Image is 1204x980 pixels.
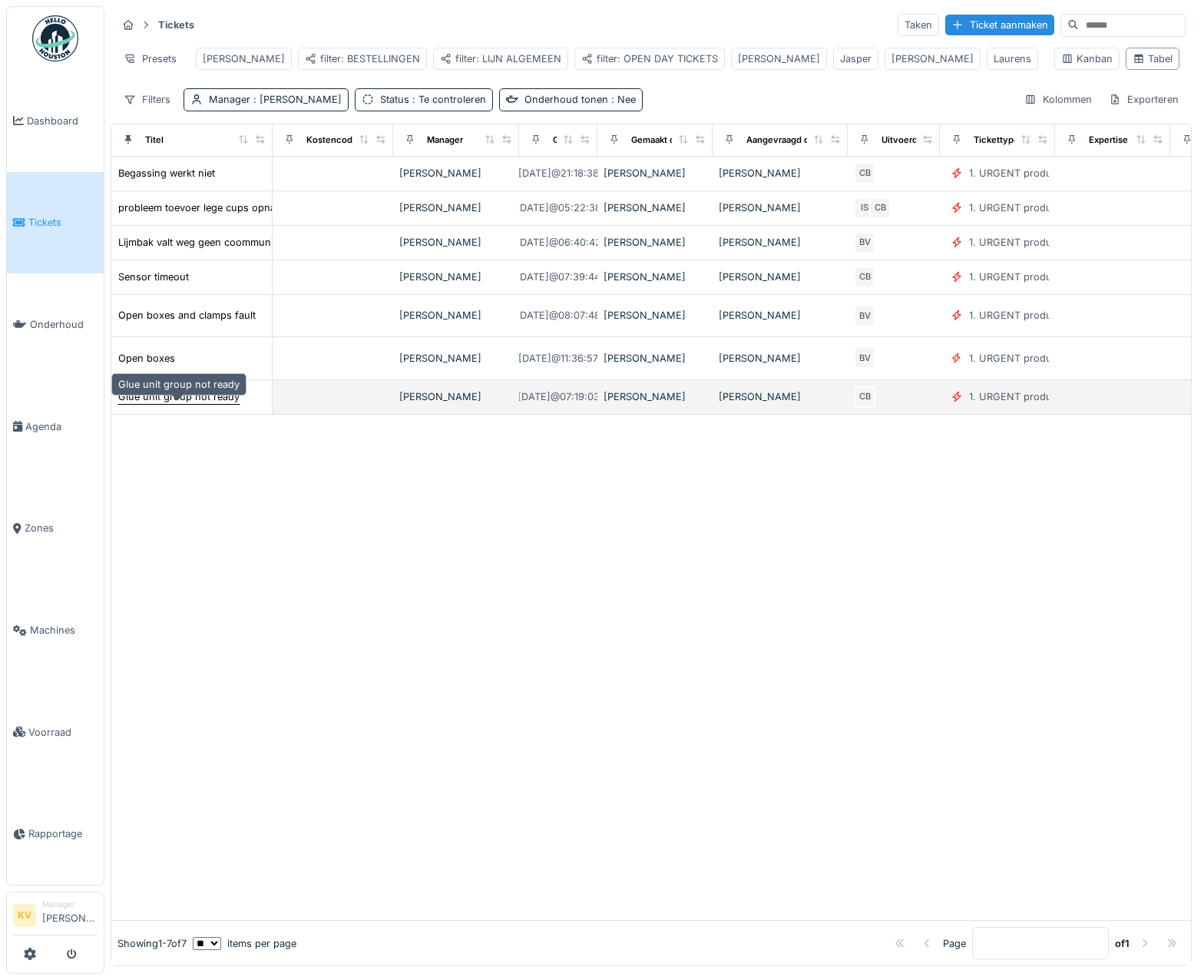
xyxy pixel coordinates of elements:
div: Taken [898,14,939,36]
div: Jasper [840,51,872,66]
div: [PERSON_NAME] [399,166,513,180]
span: Onderhoud [30,317,98,332]
div: Glue unit group not ready [118,389,240,404]
div: 1. URGENT production line disruption [969,200,1145,215]
div: [PERSON_NAME] [719,235,842,250]
span: Rapportage [28,826,98,841]
div: [DATE] @ 08:07:48 [516,308,600,323]
img: Badge_color-CXgf-gQk.svg [32,15,78,61]
div: Ticket aanmaken [945,15,1054,35]
div: items per page [193,936,296,951]
a: Dashboard [7,70,104,172]
div: BV [854,305,875,326]
div: Onderhoud tonen [524,92,636,107]
div: CB [869,197,891,219]
div: [PERSON_NAME] [399,235,513,250]
div: [PERSON_NAME] [719,308,842,323]
div: Tickettype [974,134,1019,147]
div: Manager [42,899,98,910]
div: [PERSON_NAME] [719,166,842,180]
div: [PERSON_NAME] [399,270,513,284]
div: 1. URGENT production line disruption [969,270,1145,284]
div: Laurens [994,51,1031,66]
div: [PERSON_NAME] [399,200,513,215]
div: BV [854,347,875,369]
div: Open boxes [118,351,175,366]
span: Machines [30,623,98,637]
li: KV [13,904,36,927]
div: [PERSON_NAME] [891,51,974,66]
div: 1. URGENT production line disruption [969,308,1145,323]
div: Status [380,92,486,107]
div: [PERSON_NAME] [604,235,706,250]
div: IS [854,197,875,219]
a: Voorraad [7,681,104,783]
div: CB [854,386,875,408]
div: [PERSON_NAME] [604,270,706,284]
div: Sensor timeout [118,270,189,284]
div: Kanban [1061,51,1113,66]
div: 1. URGENT production line disruption [969,351,1145,366]
div: [PERSON_NAME] [719,351,842,366]
div: Lijmbak valt weg geen coommunicatie wordt koud [118,235,352,250]
div: Kostencode [306,134,358,147]
div: [PERSON_NAME] [399,389,513,404]
div: [PERSON_NAME] [604,351,706,366]
div: [DATE] @ 07:19:03 [518,389,600,404]
div: probleem toevoer lege cups opname [118,200,289,215]
div: [PERSON_NAME] [719,200,842,215]
div: [DATE] @ 11:36:57 [518,351,598,366]
div: Open boxes and clamps fault [118,308,256,323]
div: Begassing werkt niet [118,166,215,180]
div: Aangevraagd door [746,134,823,147]
div: [PERSON_NAME] [399,308,513,323]
span: Agenda [25,419,98,434]
div: filter: LIJN ALGEMEEN [440,51,561,66]
strong: Tickets [152,18,200,32]
div: [PERSON_NAME] [719,389,842,404]
div: Kolommen [1017,88,1099,111]
span: : Te controleren [409,94,486,105]
a: Agenda [7,376,104,478]
span: : [PERSON_NAME] [250,94,342,105]
a: KV Manager[PERSON_NAME] [13,899,98,935]
div: [DATE] @ 06:40:42 [516,235,601,250]
div: Exporteren [1102,88,1186,111]
div: 1. URGENT production line disruption [969,389,1145,404]
div: Showing 1 - 7 of 7 [117,936,187,951]
div: Tabel [1133,51,1173,66]
li: [PERSON_NAME] [42,899,98,932]
strong: of 1 [1115,936,1130,951]
a: Rapportage [7,783,104,886]
div: Uitvoerder [881,134,926,147]
span: : Nee [608,94,636,105]
div: 1. URGENT production line disruption [969,235,1145,250]
div: CB [854,163,875,184]
div: Glue unit group not ready [111,373,246,396]
div: Expertise [1089,134,1128,147]
div: 1. URGENT production line disruption [969,166,1145,180]
a: Machines [7,579,104,681]
div: [PERSON_NAME] [604,200,706,215]
div: Manager [209,92,342,107]
div: Gemaakt door [631,134,689,147]
span: Zones [25,521,98,535]
div: [PERSON_NAME] [399,351,513,366]
div: [PERSON_NAME] [738,51,820,66]
div: filter: OPEN DAY TICKETS [581,51,718,66]
span: Voorraad [28,725,98,740]
a: Onderhoud [7,273,104,376]
div: Presets [117,48,184,70]
div: BV [854,232,875,253]
div: [PERSON_NAME] [604,308,706,323]
div: [PERSON_NAME] [203,51,285,66]
div: [PERSON_NAME] [604,389,706,404]
div: Page [943,936,966,951]
div: [DATE] @ 21:18:38 [518,166,599,180]
span: Dashboard [27,114,98,128]
a: Zones [7,478,104,580]
div: CB [854,267,875,288]
div: Manager [427,134,463,147]
div: [PERSON_NAME] [604,166,706,180]
span: Tickets [28,215,98,230]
